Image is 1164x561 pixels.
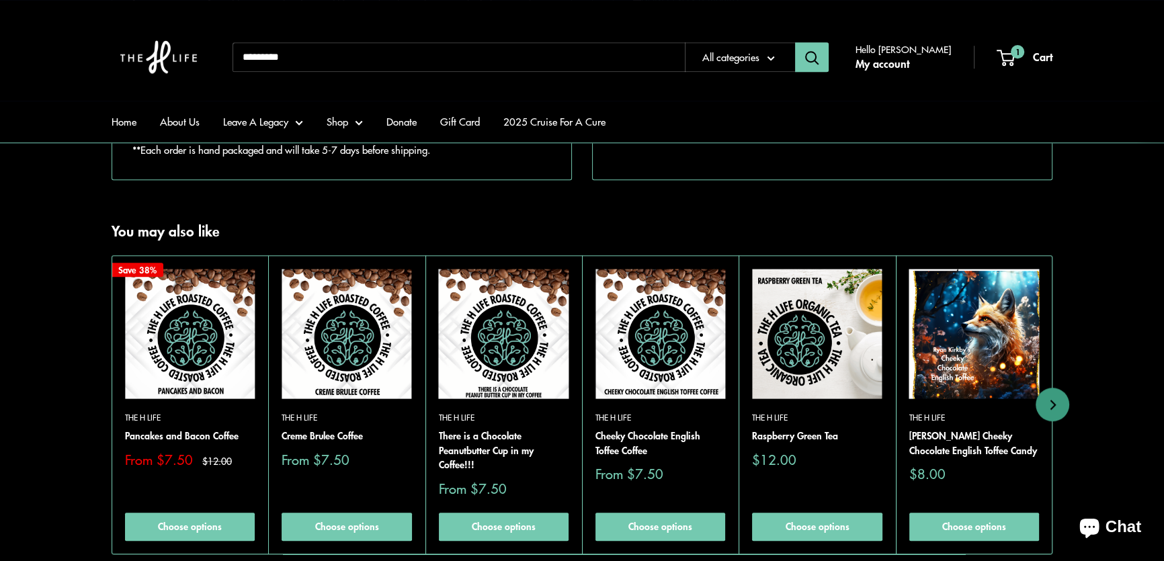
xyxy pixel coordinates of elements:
span: 1 [1011,45,1024,58]
a: The H Life [125,412,255,425]
a: The H Life [439,412,569,425]
a: Donate [386,112,417,131]
span: From $7.50 [595,467,663,480]
a: The H Life [909,412,1039,425]
img: Ryan Kirkby’s Cheeky Chocolate English Toffee Candy [909,269,1039,398]
inbox-online-store-chat: Shopify online store chat [1067,507,1153,550]
a: The H Life [595,412,725,425]
a: Home [112,112,136,131]
span: From $7.50 [282,452,349,466]
a: Choose options [752,513,882,541]
a: Pancakes and Bacon Coffee [125,429,255,443]
a: Creme Brulee Coffee [282,429,411,443]
a: 2025 Cruise For A Cure [503,112,606,131]
span: From $7.50 [439,482,507,495]
img: The H Life [112,13,206,101]
span: Save 38% [112,263,163,277]
a: Raspberry Green Tea [752,429,882,443]
span: **Each order is hand packaged and will take 5-7 days before shipping. [132,142,430,157]
span: $12.00 [752,452,796,466]
a: [PERSON_NAME] Cheeky Chocolate English Toffee Candy [909,429,1039,458]
img: Pancakes and Bacon Coffee [125,269,255,398]
a: Choose options [439,513,569,541]
button: Next [1036,388,1069,421]
a: The H Life [752,412,882,425]
a: Cheeky Chocolate English Toffee Coffee [595,429,725,458]
h2: You may also like [112,220,220,242]
button: Search [795,42,829,72]
a: Shop [327,112,363,131]
a: My account [856,54,909,74]
span: $8.00 [909,467,946,480]
img: Raspberry Green Tea [752,269,882,398]
input: Search... [233,42,685,72]
a: About Us [160,112,200,131]
a: Leave A Legacy [223,112,303,131]
a: Choose options [282,513,411,541]
span: Cart [1033,48,1052,64]
img: Cheeky Chocolate English Toffee Coffee [595,269,725,398]
a: 1 Cart [998,47,1052,67]
span: Hello [PERSON_NAME] [856,40,951,58]
a: Choose options [125,513,255,541]
a: Choose options [595,513,725,541]
img: Creme Brulee Coffee [282,269,411,398]
a: Creme Brulee CoffeeCreme Brulee Coffee [282,269,411,398]
a: Choose options [909,513,1039,541]
a: There is a Chocolate Peanutbutter Cup in my Coffee!!! [439,429,569,472]
img: There is a Chocolate Peanutbutter Cup in my Coffee!!! [439,269,569,398]
a: There is a Chocolate Peanutbutter Cup in my Coffee!!!There is a Chocolate Peanutbutter Cup in my ... [439,269,569,398]
span: $12.00 [202,456,232,465]
a: The H Life [282,412,411,425]
span: From $7.50 [125,452,193,466]
a: Gift Card [440,112,480,131]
